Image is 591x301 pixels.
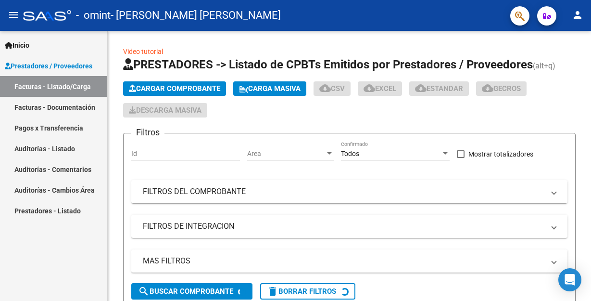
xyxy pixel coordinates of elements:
[409,81,469,96] button: Estandar
[314,81,351,96] button: CSV
[5,61,92,71] span: Prestadores / Proveedores
[131,249,567,273] mat-expansion-panel-header: MAS FILTROS
[76,5,111,26] span: - omint
[482,82,493,94] mat-icon: cloud_download
[415,84,463,93] span: Estandar
[364,82,375,94] mat-icon: cloud_download
[123,58,533,71] span: PRESTADORES -> Listado de CPBTs Emitidos por Prestadores / Proveedores
[123,103,207,118] app-download-masive: Descarga masiva de comprobantes (adjuntos)
[143,186,544,197] mat-panel-title: FILTROS DEL COMPROBANTE
[123,81,226,96] button: Cargar Comprobante
[129,84,220,93] span: Cargar Comprobante
[131,215,567,238] mat-expansion-panel-header: FILTROS DE INTEGRACION
[415,82,427,94] mat-icon: cloud_download
[233,81,306,96] button: Carga Masiva
[267,287,336,296] span: Borrar Filtros
[533,61,555,70] span: (alt+q)
[131,180,567,203] mat-expansion-panel-header: FILTROS DEL COMPROBANTE
[319,82,331,94] mat-icon: cloud_download
[247,150,325,158] span: Area
[138,286,150,297] mat-icon: search
[239,84,301,93] span: Carga Masiva
[482,84,521,93] span: Gecros
[319,84,345,93] span: CSV
[123,103,207,118] button: Descarga Masiva
[138,287,233,296] span: Buscar Comprobante
[111,5,281,26] span: - [PERSON_NAME] [PERSON_NAME]
[129,106,201,115] span: Descarga Masiva
[143,221,544,232] mat-panel-title: FILTROS DE INTEGRACION
[267,286,278,297] mat-icon: delete
[5,40,29,51] span: Inicio
[8,9,19,21] mat-icon: menu
[476,81,527,96] button: Gecros
[131,283,252,300] button: Buscar Comprobante
[123,48,163,55] a: Video tutorial
[341,150,359,157] span: Todos
[260,283,355,300] button: Borrar Filtros
[558,268,581,291] div: Open Intercom Messenger
[131,126,164,139] h3: Filtros
[358,81,402,96] button: EXCEL
[364,84,396,93] span: EXCEL
[143,256,544,266] mat-panel-title: MAS FILTROS
[572,9,583,21] mat-icon: person
[468,148,533,160] span: Mostrar totalizadores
